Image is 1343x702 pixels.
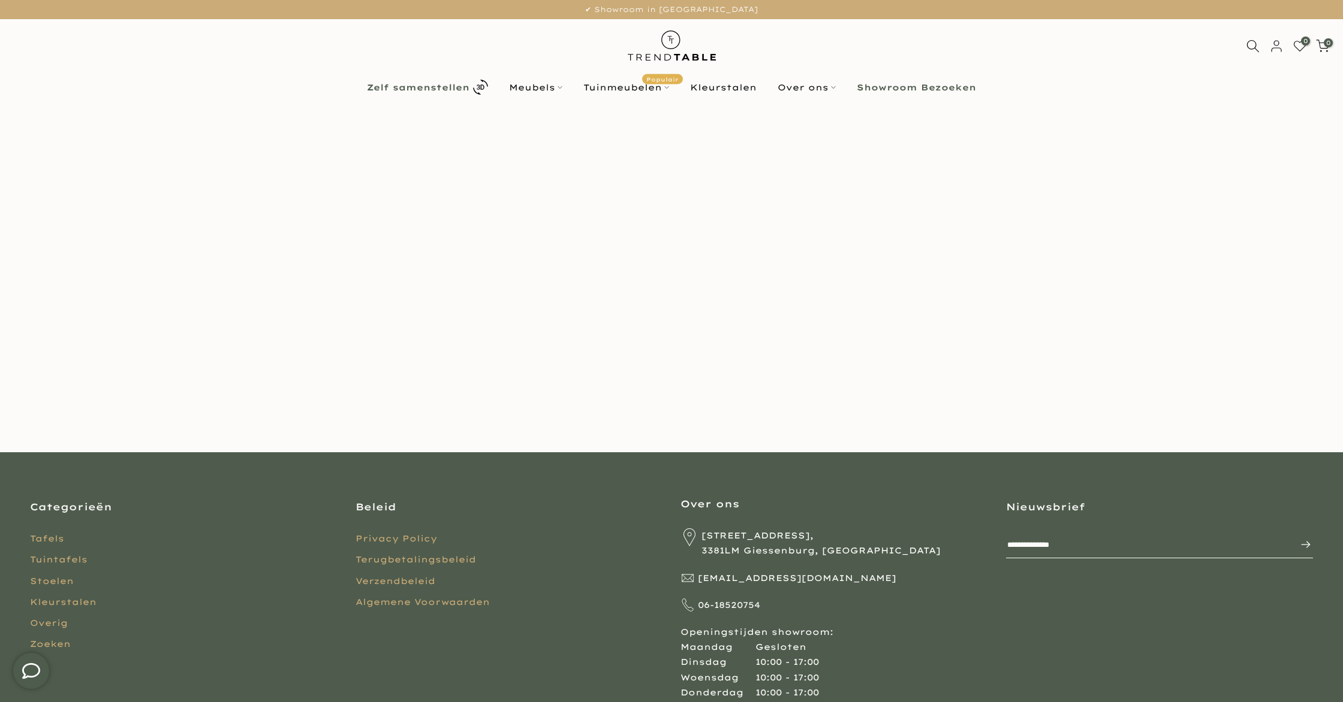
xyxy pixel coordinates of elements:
[680,640,755,655] div: Maandag
[619,19,724,72] img: trend-table
[755,655,819,670] div: 10:00 - 17:00
[573,80,680,95] a: TuinmeubelenPopulair
[1006,500,1314,513] h3: Nieuwsbrief
[857,83,976,92] b: Showroom Bezoeken
[701,528,941,558] span: [STREET_ADDRESS], 3381LM Giessenburg, [GEOGRAPHIC_DATA]
[30,554,88,565] a: Tuintafels
[30,639,71,649] a: Zoeken
[356,554,476,565] a: Terugbetalingsbeleid
[1324,38,1333,47] span: 0
[680,497,988,510] h3: Over ons
[356,597,490,607] a: Algemene Voorwaarden
[356,576,435,586] a: Verzendbeleid
[755,640,806,655] div: Gesloten
[30,500,338,513] h3: Categorieën
[698,598,760,613] span: 06-18520754
[755,670,819,685] div: 10:00 - 17:00
[499,80,573,95] a: Meubels
[680,80,767,95] a: Kleurstalen
[367,83,469,92] b: Zelf samenstellen
[847,80,987,95] a: Showroom Bezoeken
[30,597,97,607] a: Kleurstalen
[755,685,819,700] div: 10:00 - 17:00
[356,533,437,544] a: Privacy Policy
[680,670,755,685] div: Woensdag
[15,3,1328,16] p: ✔ Showroom in [GEOGRAPHIC_DATA]
[767,80,847,95] a: Over ons
[30,618,68,628] a: Overig
[30,533,64,544] a: Tafels
[680,655,755,670] div: Dinsdag
[642,74,683,84] span: Populair
[698,571,896,586] span: [EMAIL_ADDRESS][DOMAIN_NAME]
[1288,532,1312,556] button: Inschrijven
[1316,40,1329,53] a: 0
[356,500,663,513] h3: Beleid
[30,576,74,586] a: Stoelen
[357,77,499,98] a: Zelf samenstellen
[1,641,61,701] iframe: toggle-frame
[680,685,755,700] div: Donderdag
[1301,37,1310,46] span: 0
[1288,537,1312,552] span: Inschrijven
[1293,40,1306,53] a: 0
